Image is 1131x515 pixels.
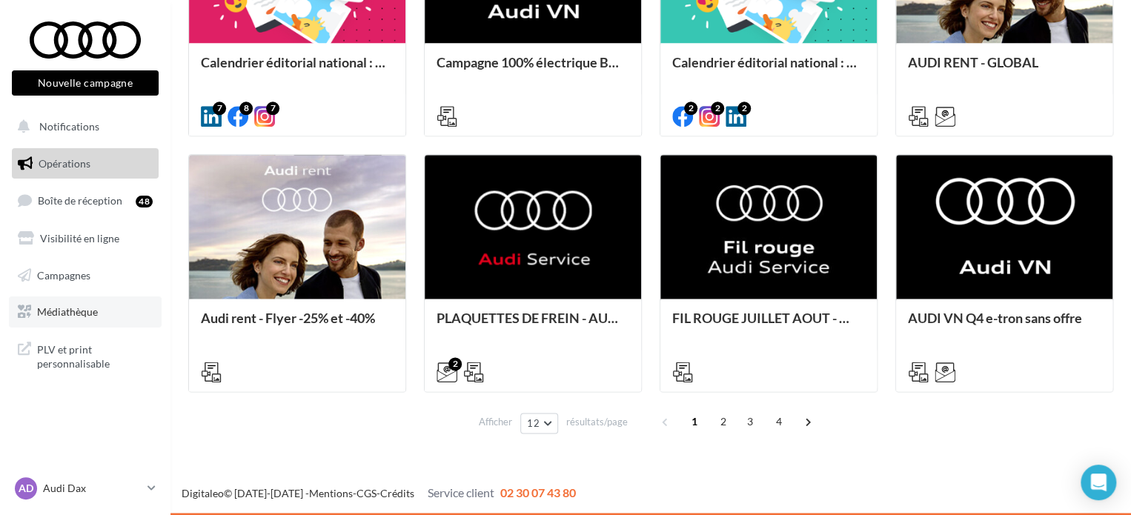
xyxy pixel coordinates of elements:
a: Digitaleo [182,487,224,499]
div: PLAQUETTES DE FREIN - AUDI SERVICE [437,310,629,340]
a: Crédits [380,487,414,499]
span: Visibilité en ligne [40,232,119,245]
span: AD [19,481,33,496]
a: Campagnes [9,260,162,291]
span: 2 [712,410,735,433]
div: AUDI VN Q4 e-tron sans offre [908,310,1101,340]
a: CGS [356,487,377,499]
div: 2 [684,102,697,115]
div: Calendrier éditorial national : semaines du 04.08 au 25.08 [201,55,394,84]
div: 2 [711,102,724,115]
div: FIL ROUGE JUILLET AOUT - AUDI SERVICE [672,310,865,340]
span: 12 [527,417,540,429]
div: Audi rent - Flyer -25% et -40% [201,310,394,340]
span: Notifications [39,120,99,133]
a: PLV et print personnalisable [9,333,162,377]
span: Boîte de réception [38,194,122,207]
span: Afficher [479,415,512,429]
span: 02 30 07 43 80 [500,485,576,499]
a: AD Audi Dax [12,474,159,502]
div: 48 [136,196,153,207]
span: 4 [767,410,791,433]
div: AUDI RENT - GLOBAL [908,55,1101,84]
button: Nouvelle campagne [12,70,159,96]
div: 2 [737,102,751,115]
span: Médiathèque [37,305,98,318]
button: Notifications [9,111,156,142]
span: PLV et print personnalisable [37,339,153,371]
span: 1 [683,410,706,433]
span: Service client [428,485,494,499]
a: Visibilité en ligne [9,223,162,254]
a: Opérations [9,148,162,179]
span: Opérations [39,157,90,170]
span: Campagnes [37,268,90,281]
div: Calendrier éditorial national : semaine du 28.07 au 03.08 [672,55,865,84]
span: © [DATE]-[DATE] - - - [182,487,576,499]
div: Open Intercom Messenger [1081,465,1116,500]
div: Campagne 100% électrique BEV Septembre [437,55,629,84]
div: 8 [239,102,253,115]
a: Mentions [309,487,353,499]
a: Médiathèque [9,296,162,328]
span: résultats/page [566,415,628,429]
span: 3 [738,410,762,433]
a: Boîte de réception48 [9,185,162,216]
div: 2 [448,357,462,371]
p: Audi Dax [43,481,142,496]
div: 7 [213,102,226,115]
div: 7 [266,102,279,115]
button: 12 [520,413,558,433]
